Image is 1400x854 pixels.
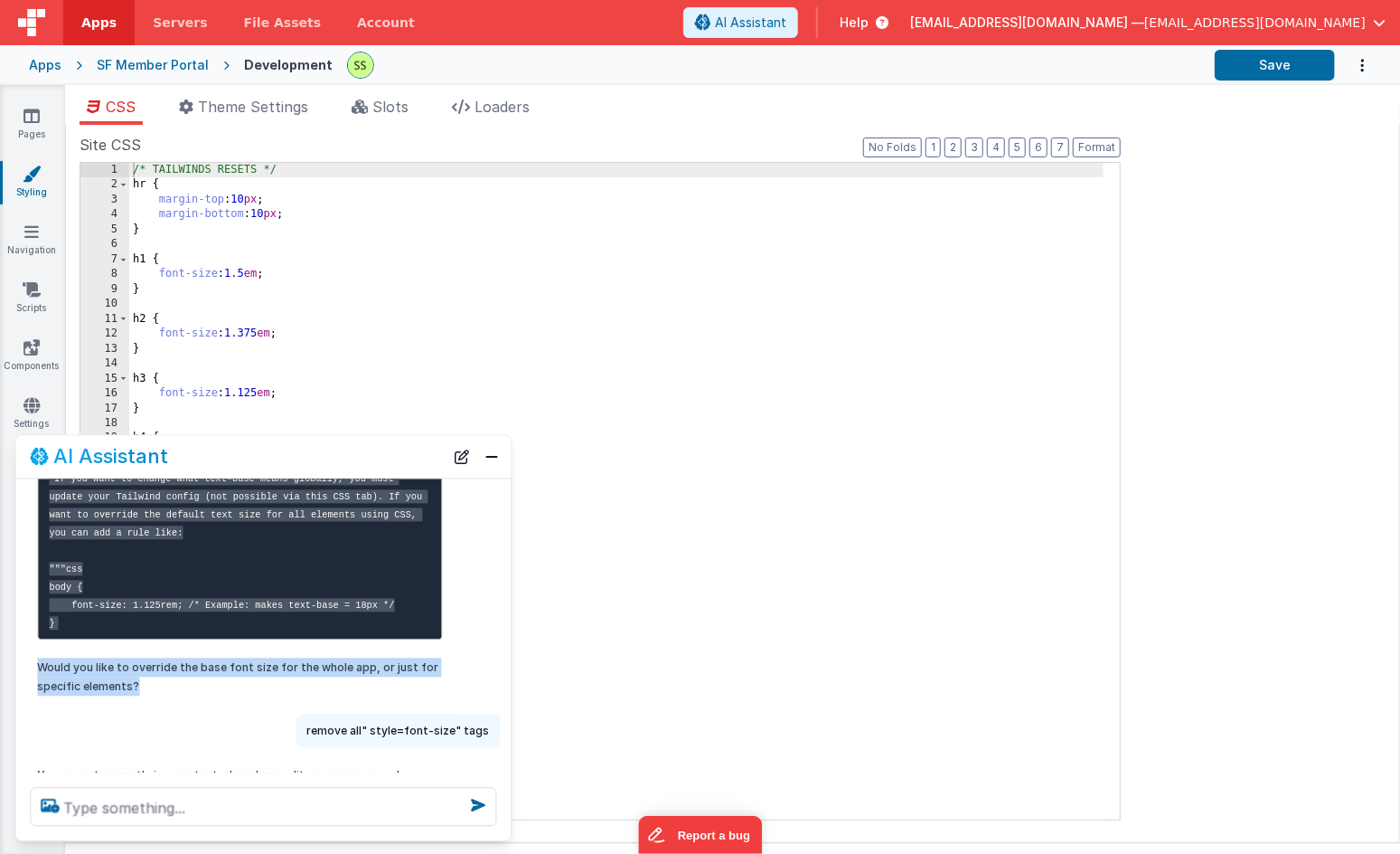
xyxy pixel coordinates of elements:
button: 7 [1051,138,1069,157]
div: 5 [80,223,129,237]
button: AI Assistant [683,7,798,38]
button: 6 [1029,138,1048,157]
div: 19 [80,431,129,445]
span: Slots [372,98,409,116]
button: 2 [944,138,962,157]
div: 2 [80,177,129,192]
div: 9 [80,282,129,297]
button: 5 [1009,138,1026,157]
div: 10 [80,297,129,311]
div: 7 [80,252,129,267]
button: Save [1215,50,1335,81]
button: 3 [965,138,983,157]
button: 4 [987,138,1005,157]
h2: AI Assistant [54,446,169,468]
div: 6 [80,237,129,251]
div: Apps [29,56,61,74]
span: Apps [81,14,117,32]
div: 15 [80,372,129,386]
div: 13 [80,342,129,356]
button: Options [1335,47,1371,84]
div: 1 [80,163,129,177]
div: 14 [80,356,129,371]
div: 16 [80,386,129,401]
span: CSS [106,98,136,116]
span: Site CSS [80,134,141,156]
code: If you want to change what text-base means globally, you must update your Tailwind config (not po... [50,471,428,630]
span: [EMAIL_ADDRESS][DOMAIN_NAME] — [910,14,1144,32]
span: Help [840,14,869,32]
div: 17 [80,402,129,416]
div: 18 [80,416,129,431]
button: No Folds [863,138,922,157]
div: SF Member Portal [97,56,209,74]
button: Format [1073,138,1121,157]
button: [EMAIL_ADDRESS][DOMAIN_NAME] — [EMAIL_ADDRESS][DOMAIN_NAME] [910,14,1386,32]
div: 11 [80,312,129,327]
img: 8cf74ed78aab3b54564162fcd7d8ab61 [348,52,373,78]
div: 4 [80,207,129,222]
button: 1 [926,138,941,157]
button: New Chat [450,444,475,470]
div: Development [244,56,333,74]
span: Servers [153,14,207,32]
iframe: Marker.io feedback button [638,816,762,854]
span: AI Assistant [715,14,786,32]
div: 8 [80,267,129,281]
p: remove all" style=font-size" tags [307,722,490,741]
div: 3 [80,193,129,207]
button: Close [481,444,504,470]
div: 12 [80,327,129,341]
p: Would you like to override the base font size for the whole app, or just for specific elements? [38,659,443,697]
span: Theme Settings [198,98,308,116]
span: File Assets [244,14,322,32]
span: Loaders [474,98,530,116]
span: [EMAIL_ADDRESS][DOMAIN_NAME] [1144,14,1366,32]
